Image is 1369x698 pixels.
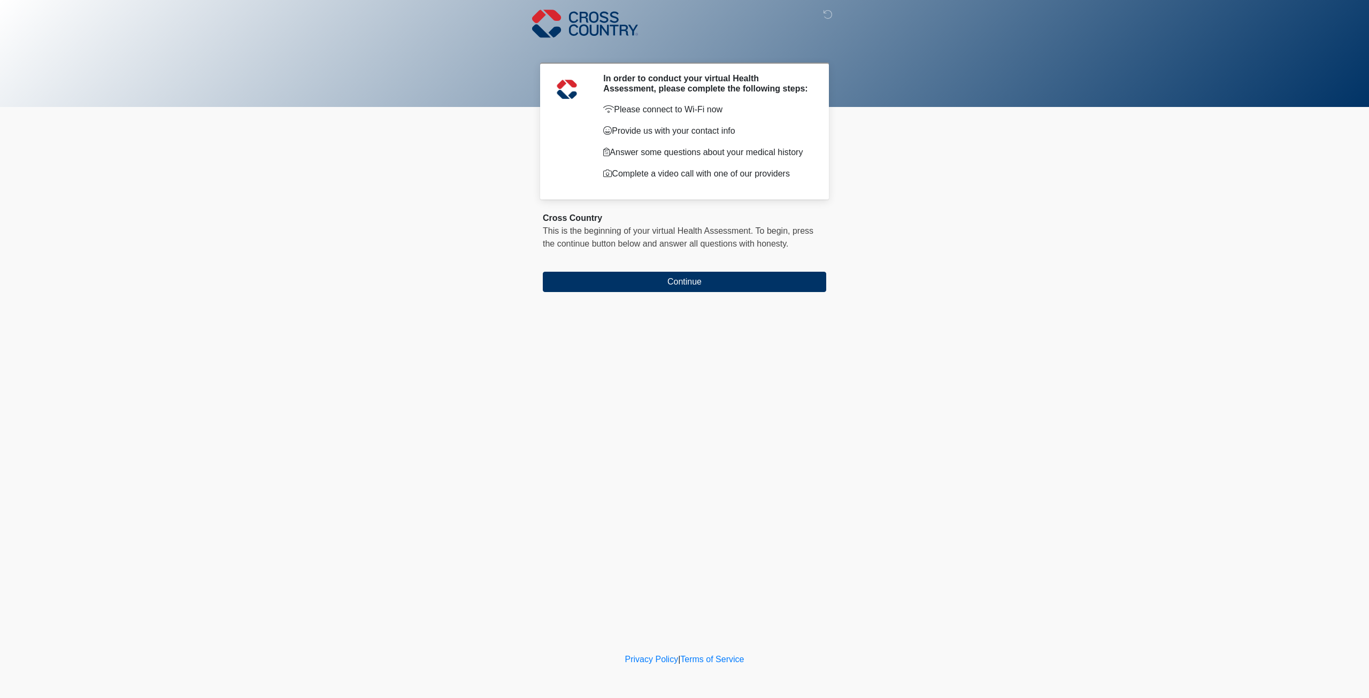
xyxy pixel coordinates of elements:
a: Privacy Policy [625,655,679,664]
span: This is the beginning of your virtual Health Assessment. [543,226,753,235]
button: Continue [543,272,826,292]
a: | [678,655,680,664]
p: Please connect to Wi-Fi now [603,103,810,116]
p: Answer some questions about your medical history [603,146,810,159]
span: press the continue button below and answer all questions with honesty. [543,226,813,248]
span: To begin, [756,226,793,235]
a: Terms of Service [680,655,744,664]
h1: ‎ ‎ ‎ [535,39,834,58]
div: Cross Country [543,212,826,225]
img: Agent Avatar [551,73,583,105]
h2: In order to conduct your virtual Health Assessment, please complete the following steps: [603,73,810,94]
img: Cross Country Logo [532,8,638,39]
p: Provide us with your contact info [603,125,810,137]
p: Complete a video call with one of our providers [603,167,810,180]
